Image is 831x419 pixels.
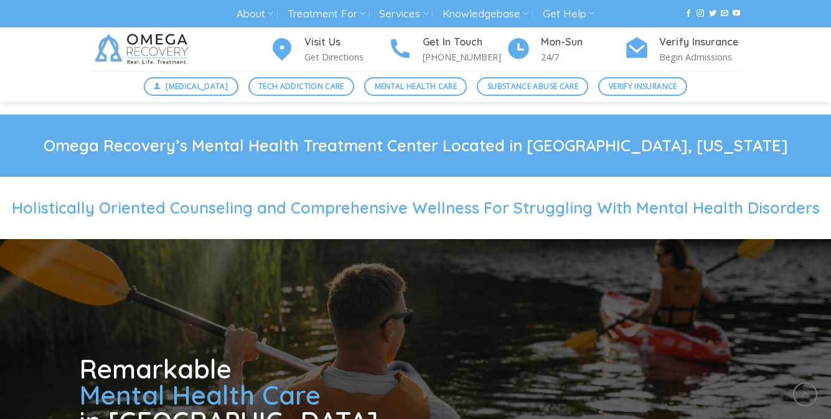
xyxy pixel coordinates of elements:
img: Omega Recovery [89,27,198,71]
span: Tech Addiction Care [258,80,344,92]
a: Mental Health Care [364,77,467,96]
a: Visit Us Get Directions [270,34,388,65]
a: Follow on Instagram [697,9,704,18]
a: Follow on Twitter [709,9,716,18]
h4: Visit Us [304,34,388,50]
a: [MEDICAL_DATA] [144,77,238,96]
a: Verify Insurance [598,77,687,96]
span: Mental Health Care [80,379,321,412]
a: Services [379,2,428,26]
a: About [237,2,273,26]
p: Get Directions [304,50,388,64]
a: Go to top [793,382,817,407]
span: Verify Insurance [609,80,677,92]
a: Tech Addiction Care [248,77,355,96]
p: 24/7 [541,50,624,64]
span: Mental Health Care [375,80,457,92]
a: Knowledgebase [443,2,528,26]
p: Begin Admissions [659,50,743,64]
a: Verify Insurance Begin Admissions [624,34,743,65]
a: Get Help [543,2,594,26]
a: Follow on YouTube [733,9,740,18]
a: Follow on Facebook [685,9,692,18]
h4: Verify Insurance [659,34,743,50]
a: Treatment For [288,2,365,26]
a: Get In Touch [PHONE_NUMBER] [388,34,506,65]
span: Holistically Oriented Counseling and Comprehensive Wellness For Struggling With Mental Health Dis... [12,198,820,217]
a: Send us an email [721,9,728,18]
p: [PHONE_NUMBER] [423,50,506,64]
span: Substance Abuse Care [487,80,578,92]
a: Substance Abuse Care [477,77,588,96]
span: [MEDICAL_DATA] [166,80,228,92]
h4: Mon-Sun [541,34,624,50]
h4: Get In Touch [423,34,506,50]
